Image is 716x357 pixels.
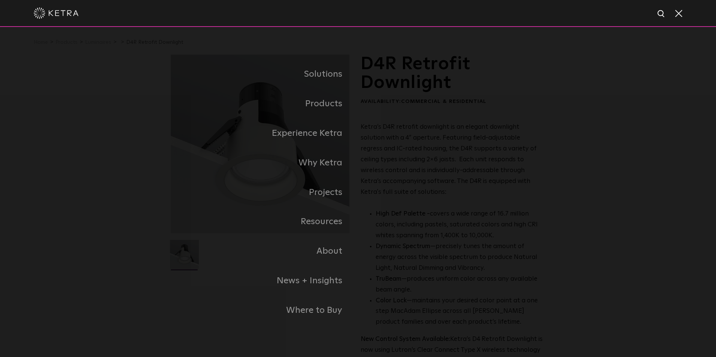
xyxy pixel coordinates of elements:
a: Experience Ketra [171,119,358,148]
a: News + Insights [171,266,358,296]
a: Solutions [171,59,358,89]
a: Projects [171,178,358,207]
a: About [171,237,358,266]
img: ketra-logo-2019-white [34,7,79,19]
img: search icon [657,9,666,19]
a: Why Ketra [171,148,358,178]
div: Navigation Menu [171,59,545,325]
a: Where to Buy [171,296,358,325]
a: Resources [171,207,358,237]
a: Products [171,89,358,119]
